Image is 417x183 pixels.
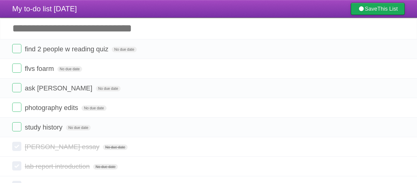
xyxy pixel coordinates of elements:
[66,125,91,130] span: No due date
[96,86,121,91] span: No due date
[103,145,128,150] span: No due date
[25,84,94,92] span: ask [PERSON_NAME]
[57,66,82,72] span: No due date
[25,123,64,131] span: study history
[12,83,21,92] label: Done
[12,44,21,53] label: Done
[25,45,110,53] span: find 2 people w reading quiz
[12,64,21,73] label: Done
[25,163,91,170] span: lab report introduction
[25,143,101,151] span: [PERSON_NAME] essay
[112,47,136,52] span: No due date
[12,161,21,170] label: Done
[351,3,405,15] a: SaveThis List
[82,105,106,111] span: No due date
[25,104,80,112] span: photography edits
[93,164,118,170] span: No due date
[12,122,21,131] label: Done
[12,103,21,112] label: Done
[377,6,398,12] b: This List
[12,5,77,13] span: My to-do list [DATE]
[12,142,21,151] label: Done
[25,65,55,72] span: flvs foarm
